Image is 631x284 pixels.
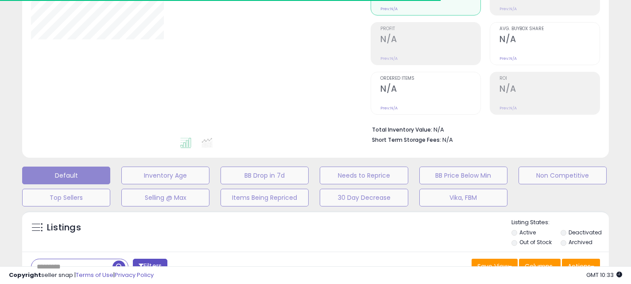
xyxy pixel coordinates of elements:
span: Ordered Items [380,76,480,81]
small: Prev: N/A [499,6,517,12]
b: Short Term Storage Fees: [372,136,441,144]
h2: N/A [380,84,480,96]
button: Inventory Age [121,167,209,184]
small: Prev: N/A [499,56,517,61]
button: Non Competitive [519,167,607,184]
button: Default [22,167,110,184]
strong: Copyright [9,271,41,279]
button: Vika, FBM [419,189,507,206]
span: N/A [442,136,453,144]
h2: N/A [380,34,480,46]
h2: N/A [499,34,600,46]
span: Profit [380,27,480,31]
span: ROI [499,76,600,81]
button: Needs to Reprice [320,167,408,184]
small: Prev: N/A [380,6,398,12]
button: Items Being Repriced [221,189,309,206]
button: BB Drop in 7d [221,167,309,184]
button: Top Sellers [22,189,110,206]
li: N/A [372,124,593,134]
span: Avg. Buybox Share [499,27,600,31]
small: Prev: N/A [380,105,398,111]
button: BB Price Below Min [419,167,507,184]
div: seller snap | | [9,271,154,280]
b: Total Inventory Value: [372,126,432,133]
small: Prev: N/A [380,56,398,61]
small: Prev: N/A [499,105,517,111]
h2: N/A [499,84,600,96]
button: Selling @ Max [121,189,209,206]
button: 30 Day Decrease [320,189,408,206]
